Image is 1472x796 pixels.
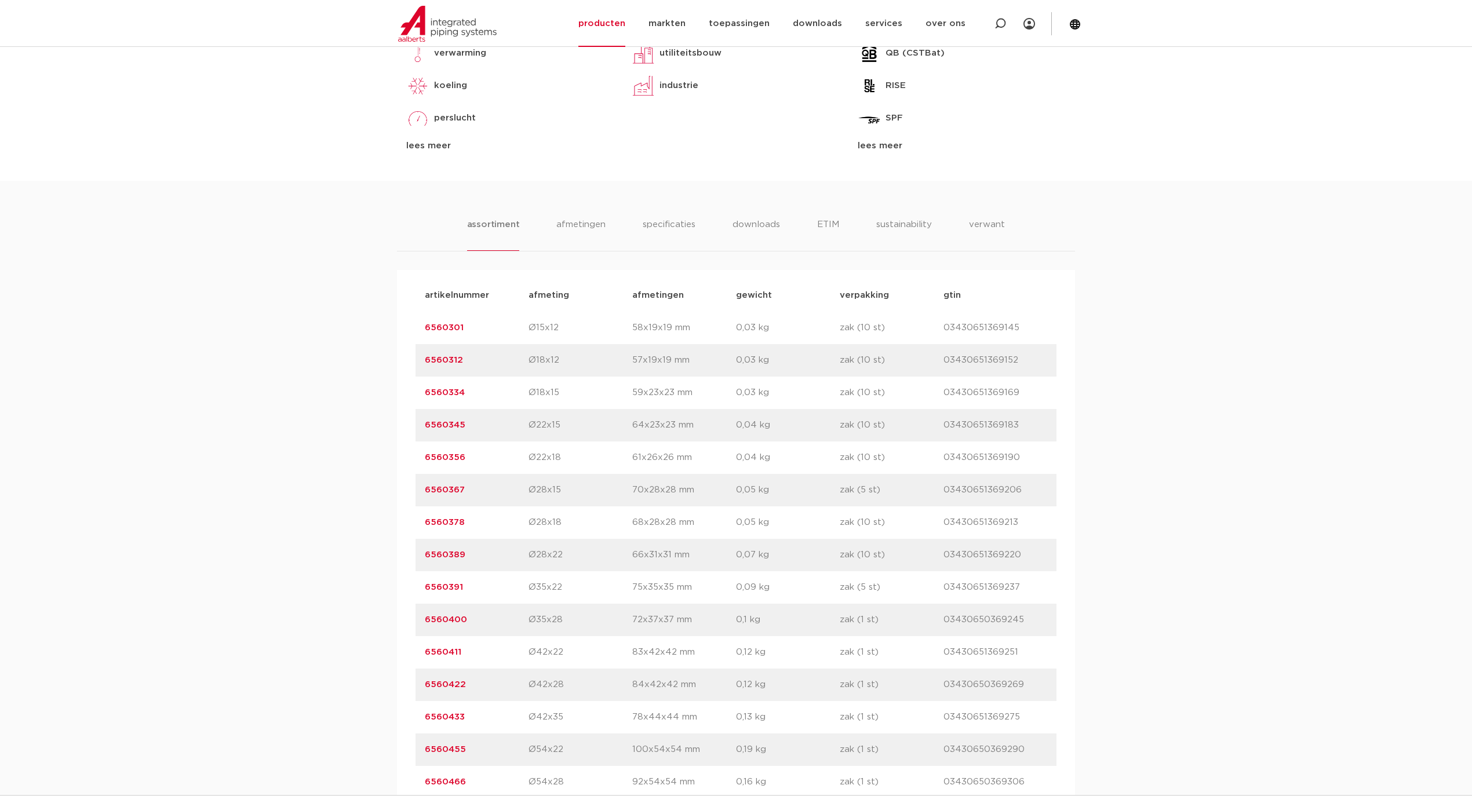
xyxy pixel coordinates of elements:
[529,353,632,367] p: Ø18x12
[406,74,429,97] img: koeling
[529,710,632,724] p: Ø42x35
[632,580,736,594] p: 75x35x35 mm
[425,453,465,462] a: 6560356
[632,418,736,432] p: 64x23x23 mm
[736,678,840,692] p: 0,12 kg
[660,46,722,60] p: utiliteitsbouw
[736,321,840,335] p: 0,03 kg
[840,353,943,367] p: zak (10 st)
[425,323,464,332] a: 6560301
[840,548,943,562] p: zak (10 st)
[406,42,429,65] img: verwarming
[886,79,906,93] p: RISE
[434,111,476,125] p: perslucht
[736,548,840,562] p: 0,07 kg
[425,518,465,527] a: 6560378
[406,139,614,153] div: lees meer
[840,775,943,789] p: zak (1 st)
[556,218,606,251] li: afmetingen
[632,743,736,757] p: 100x54x54 mm
[858,74,881,97] img: RISE
[736,289,840,302] p: gewicht
[886,46,945,60] p: QB (CSTBat)
[467,218,520,251] li: assortiment
[736,613,840,627] p: 0,1 kg
[876,218,932,251] li: sustainability
[840,743,943,757] p: zak (1 st)
[425,421,465,429] a: 6560345
[736,743,840,757] p: 0,19 kg
[632,74,655,97] img: industrie
[529,580,632,594] p: Ø35x22
[943,548,1047,562] p: 03430651369220
[632,289,736,302] p: afmetingen
[736,418,840,432] p: 0,04 kg
[943,451,1047,465] p: 03430651369190
[529,483,632,497] p: Ø28x15
[858,42,881,65] img: QB (CSTBat)
[840,321,943,335] p: zak (10 st)
[425,583,463,591] a: 6560391
[632,42,655,65] img: utiliteitsbouw
[840,580,943,594] p: zak (5 st)
[733,218,780,251] li: downloads
[643,218,695,251] li: specificaties
[943,710,1047,724] p: 03430651369275
[529,548,632,562] p: Ø28x22
[434,79,467,93] p: koeling
[736,775,840,789] p: 0,16 kg
[660,79,698,93] p: industrie
[425,356,463,364] a: 6560312
[632,613,736,627] p: 72x37x37 mm
[943,580,1047,594] p: 03430651369237
[943,483,1047,497] p: 03430651369206
[943,516,1047,530] p: 03430651369213
[632,678,736,692] p: 84x42x42 mm
[840,678,943,692] p: zak (1 st)
[425,289,529,302] p: artikelnummer
[529,645,632,659] p: Ø42x22
[632,645,736,659] p: 83x42x42 mm
[736,516,840,530] p: 0,05 kg
[943,289,1047,302] p: gtin
[736,580,840,594] p: 0,09 kg
[943,418,1047,432] p: 03430651369183
[840,418,943,432] p: zak (10 st)
[529,386,632,400] p: Ø18x15
[632,386,736,400] p: 59x23x23 mm
[736,451,840,465] p: 0,04 kg
[969,218,1005,251] li: verwant
[736,710,840,724] p: 0,13 kg
[529,678,632,692] p: Ø42x28
[632,353,736,367] p: 57x19x19 mm
[840,645,943,659] p: zak (1 st)
[425,550,465,559] a: 6560389
[529,775,632,789] p: Ø54x28
[736,386,840,400] p: 0,03 kg
[943,613,1047,627] p: 03430650369245
[736,645,840,659] p: 0,12 kg
[529,516,632,530] p: Ø28x18
[840,289,943,302] p: verpakking
[943,321,1047,335] p: 03430651369145
[943,775,1047,789] p: 03430650369306
[840,386,943,400] p: zak (10 st)
[632,548,736,562] p: 66x31x31 mm
[425,745,466,754] a: 6560455
[529,451,632,465] p: Ø22x18
[858,139,1066,153] div: lees meer
[632,451,736,465] p: 61x26x26 mm
[840,483,943,497] p: zak (5 st)
[529,321,632,335] p: Ø15x12
[425,648,461,656] a: 6560411
[425,713,465,721] a: 6560433
[529,743,632,757] p: Ø54x22
[840,613,943,627] p: zak (1 st)
[406,107,429,130] img: perslucht
[425,680,466,689] a: 6560422
[529,289,632,302] p: afmeting
[817,218,839,251] li: ETIM
[886,111,903,125] p: SPF
[840,710,943,724] p: zak (1 st)
[858,107,881,130] img: SPF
